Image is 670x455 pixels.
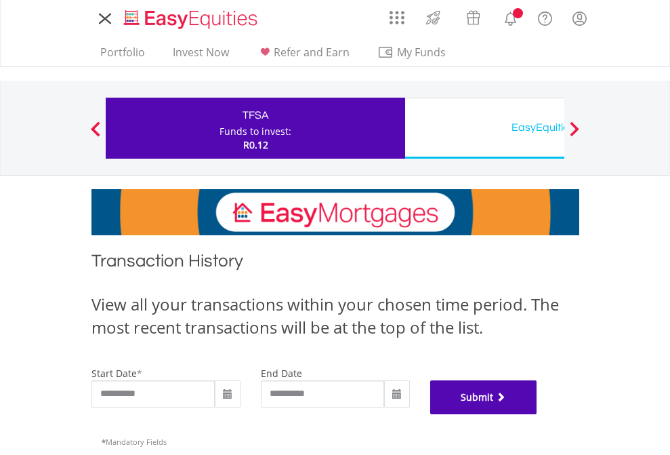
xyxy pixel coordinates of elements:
[91,249,579,279] h1: Transaction History
[377,43,466,61] span: My Funds
[114,106,397,125] div: TFSA
[430,380,537,414] button: Submit
[243,138,268,151] span: R0.12
[82,128,109,142] button: Previous
[561,128,588,142] button: Next
[562,3,597,33] a: My Profile
[167,45,234,66] a: Invest Now
[95,45,150,66] a: Portfolio
[91,293,579,340] div: View all your transactions within your chosen time period. The most recent transactions will be a...
[528,3,562,31] a: FAQ's and Support
[453,3,493,28] a: Vouchers
[390,10,404,25] img: grid-menu-icon.svg
[91,367,137,380] label: start date
[422,7,444,28] img: thrive-v2.svg
[261,367,302,380] label: end date
[274,45,350,60] span: Refer and Earn
[91,189,579,235] img: EasyMortage Promotion Banner
[119,3,263,31] a: Home page
[219,125,291,138] div: Funds to invest:
[121,8,263,31] img: EasyEquities_Logo.png
[462,7,484,28] img: vouchers-v2.svg
[102,437,167,447] span: Mandatory Fields
[251,45,355,66] a: Refer and Earn
[381,3,413,25] a: AppsGrid
[493,3,528,31] a: Notifications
